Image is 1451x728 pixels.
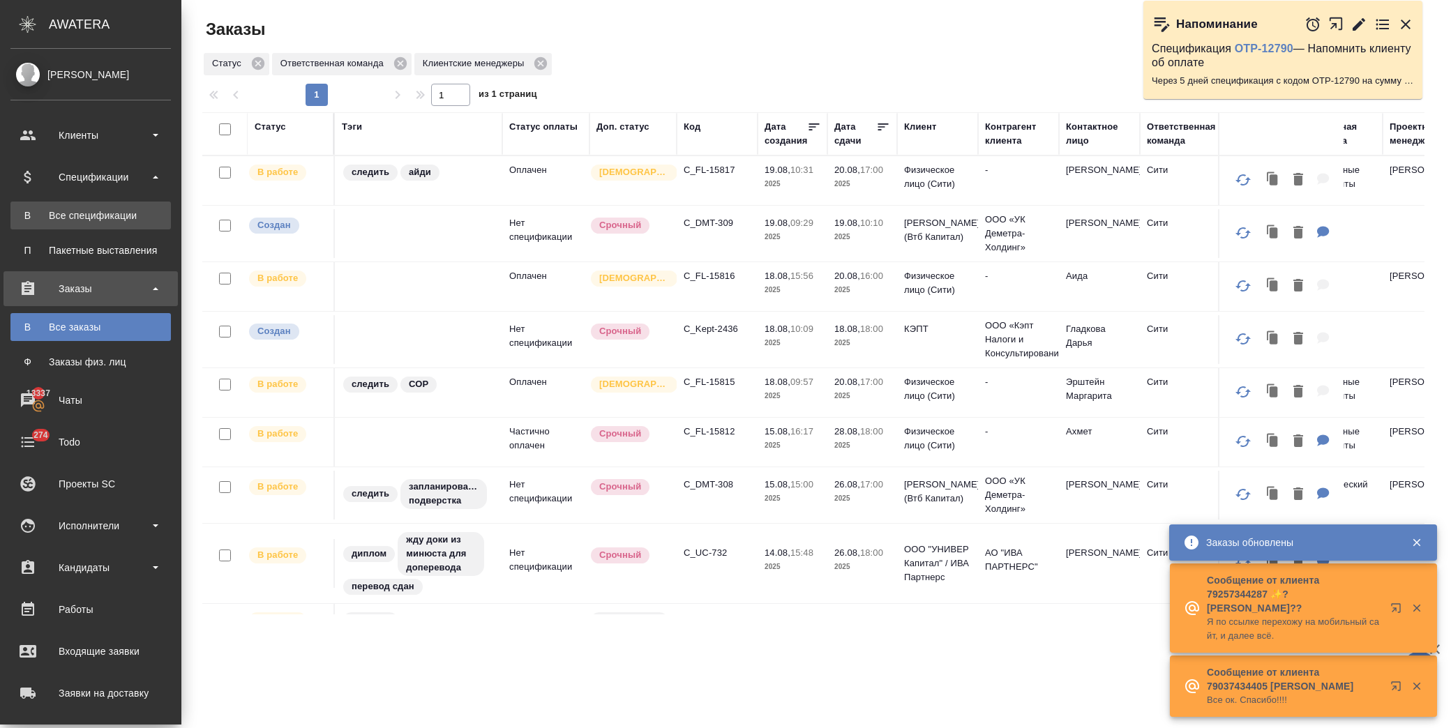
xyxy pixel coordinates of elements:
[17,208,164,222] div: Все спецификации
[790,612,813,623] p: 12:57
[10,683,171,704] div: Заявки на доставку
[248,375,326,394] div: Выставляет ПМ после принятия заказа от КМа
[352,613,389,627] p: следить
[423,56,529,70] p: Клиентские менеджеры
[589,478,670,496] div: Выставляется автоматически, если на указанный объем услуг необходимо больше времени в стандартном...
[1059,604,1140,653] td: [PERSON_NAME]
[596,120,649,134] div: Доп. статус
[1382,672,1415,706] button: Открыть в новой вкладке
[248,269,326,288] div: Выставляет ПМ после принятия заказа от КМа
[765,324,790,334] p: 18.08,
[1140,418,1221,467] td: Сити
[985,213,1052,255] p: ООО «УК Деметра-Холдинг»
[502,156,589,205] td: Оплачен
[502,262,589,311] td: Оплачен
[502,209,589,258] td: Нет спецификации
[684,120,700,134] div: Код
[1226,163,1260,197] button: Обновить
[3,634,178,669] a: Входящие заявки
[1140,262,1221,311] td: Сити
[257,377,298,391] p: В работе
[834,218,860,228] p: 19.08,
[352,377,389,391] p: следить
[599,165,669,179] p: [DEMOGRAPHIC_DATA]
[1152,42,1414,70] p: Спецификация — Напомнить клиенту об оплате
[860,479,883,490] p: 17:00
[599,427,641,441] p: Срочный
[790,479,813,490] p: 15:00
[589,375,670,394] div: Выставляется автоматически для первых 3 заказов нового контактного лица. Особое внимание
[684,163,751,177] p: C_FL-15817
[342,611,495,630] div: следить
[790,377,813,387] p: 09:57
[342,478,495,510] div: следить, запланирована подверстка
[414,53,552,75] div: Клиентские менеджеры
[257,480,298,494] p: В работе
[834,230,890,244] p: 2025
[599,480,641,494] p: Срочный
[18,386,59,400] span: 13337
[1059,209,1140,258] td: [PERSON_NAME]
[904,375,971,403] p: Физическое лицо (Сити)
[790,271,813,281] p: 15:56
[765,492,820,506] p: 2025
[1260,378,1286,407] button: Клонировать
[257,427,298,441] p: В работе
[10,432,171,453] div: Todo
[342,531,495,596] div: диплом, жду доки из минюста для доперевода, перевод сдан
[17,320,164,334] div: Все заказы
[790,547,813,558] p: 15:48
[3,592,178,627] a: Работы
[1226,216,1260,250] button: Обновить
[1140,471,1221,520] td: Сити
[502,471,589,520] td: Нет спецификации
[1226,478,1260,511] button: Обновить
[834,439,890,453] p: 2025
[599,324,641,338] p: Срочный
[1226,425,1260,458] button: Обновить
[1235,43,1293,54] a: OTP-12790
[1286,480,1310,509] button: Удалить
[212,56,246,70] p: Статус
[1286,166,1310,195] button: Удалить
[257,218,291,232] p: Создан
[1059,368,1140,417] td: Эрштейн Маргарита
[1397,16,1414,33] button: Закрыть
[1066,120,1133,148] div: Контактное лицо
[834,479,860,490] p: 26.08,
[502,368,589,417] td: Оплачен
[834,336,890,350] p: 2025
[589,611,670,630] div: Статус по умолчанию для стандартных заказов
[1260,325,1286,354] button: Клонировать
[904,269,971,297] p: Физическое лицо (Сити)
[10,473,171,494] div: Проекты SC
[1382,594,1415,628] button: Открыть в новой вкладке
[1206,536,1390,549] div: Заказы обновлены
[684,269,751,283] p: C_FL-15816
[479,86,537,106] span: из 1 страниц
[589,269,670,288] div: Выставляется автоматически для первых 3 заказов нового контактного лица. Особое внимание
[409,165,431,179] p: айди
[904,543,971,584] p: ООО "УНИВЕР Капитал" / ИВА Партнерс
[352,579,414,593] p: перевод сдан
[10,515,171,536] div: Исполнители
[257,165,298,179] p: В работе
[860,426,883,437] p: 18:00
[834,377,860,387] p: 20.08,
[765,218,790,228] p: 19.08,
[257,548,298,562] p: В работе
[765,439,820,453] p: 2025
[3,383,178,418] a: 13337Чаты
[985,546,1052,574] p: АО "ИВА ПАРТНЕРС"
[3,467,178,501] a: Проекты SC
[3,676,178,711] a: Заявки на доставку
[257,324,291,338] p: Создан
[860,324,883,334] p: 18:00
[985,611,1052,625] p: -
[257,613,298,627] p: В работе
[1226,322,1260,356] button: Обновить
[10,313,171,341] a: ВВсе заказы
[765,479,790,490] p: 15.08,
[765,612,790,623] p: 14.08,
[1140,209,1221,258] td: Сити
